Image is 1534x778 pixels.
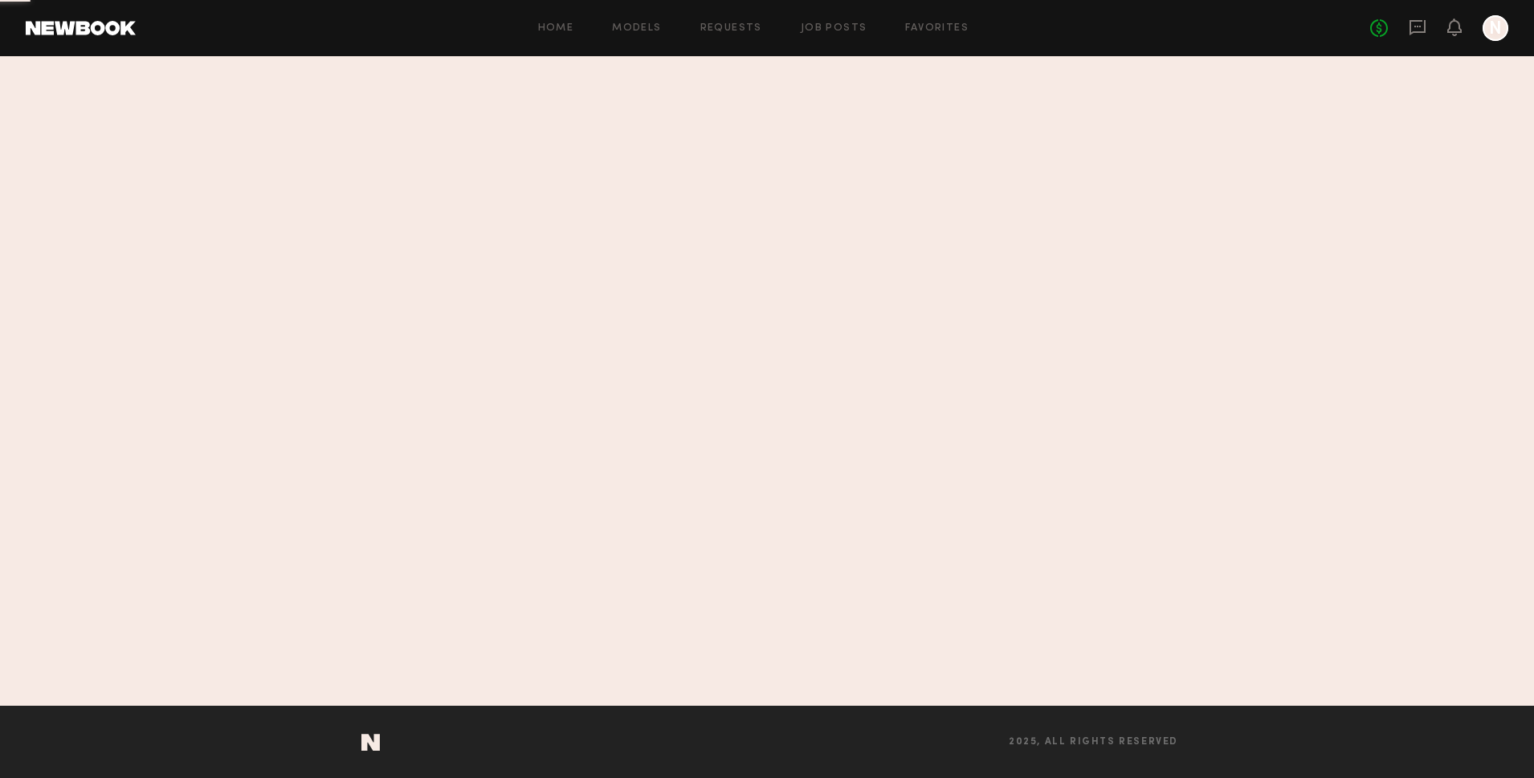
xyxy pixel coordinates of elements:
[1009,737,1178,747] span: 2025, all rights reserved
[801,23,867,34] a: Job Posts
[538,23,574,34] a: Home
[700,23,762,34] a: Requests
[612,23,661,34] a: Models
[905,23,969,34] a: Favorites
[1483,15,1508,41] a: N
